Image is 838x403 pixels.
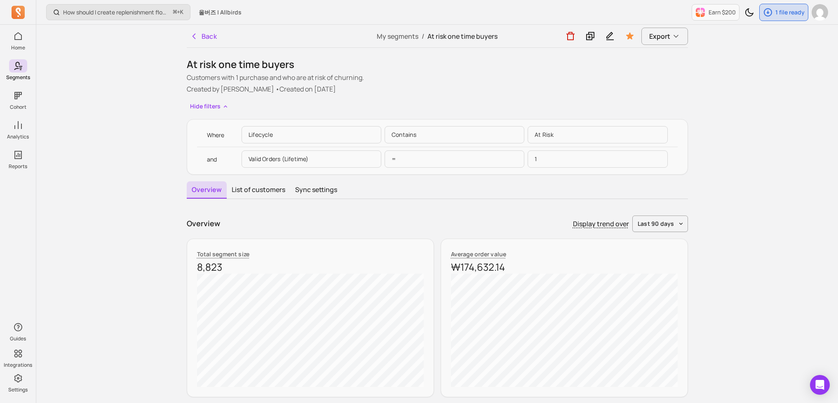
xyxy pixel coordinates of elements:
h1: At risk one time buyers [187,58,688,71]
span: Total segment size [197,250,249,258]
p: How should I create replenishment flows? [63,8,170,16]
p: Lifecycle [242,126,381,143]
p: Where [207,131,225,139]
kbd: ⌘ [173,7,177,18]
button: Earn $200 [692,4,739,21]
p: 1 file ready [775,8,805,16]
button: 1 file ready [759,4,808,21]
p: 1 [528,150,667,168]
p: Guides [10,335,26,342]
p: Home [11,45,25,51]
button: Toggle dark mode [741,4,758,21]
p: Segments [6,74,30,81]
span: Export [649,31,670,41]
button: Back [187,28,221,45]
p: Integrations [4,362,32,368]
p: Analytics [7,134,29,140]
p: Overview [187,218,220,229]
span: 올버즈 | Allbirds [199,8,242,16]
button: Hide filters [187,101,232,112]
canvas: chart [451,274,678,387]
button: List of customers [227,181,290,198]
span: At risk one time buyers [427,32,498,41]
span: last 90 days [638,220,674,228]
p: Settings [8,387,28,393]
span: Average order value [451,250,506,258]
canvas: chart [197,274,424,387]
a: My segments [377,32,418,41]
p: = [385,150,524,168]
span: + [173,8,183,16]
p: Valid Orders (lifetime) [242,150,381,168]
button: How should I create replenishment flows?⌘+K [46,4,190,20]
button: Toggle favorite [622,28,638,45]
p: Reports [9,163,27,170]
p: at risk [528,126,667,143]
p: ₩174,632.14 [451,260,678,274]
p: Display trend over [573,219,629,229]
img: avatar [812,4,828,21]
p: Earn $200 [709,8,736,16]
p: 8,823 [197,260,424,274]
button: Guides [9,319,27,344]
p: Cohort [10,104,26,110]
button: last 90 days [632,216,688,232]
div: Open Intercom Messenger [810,375,830,395]
p: Customers with 1 purchase and who are at risk of churning. [187,73,688,82]
kbd: K [180,9,183,16]
button: Sync settings [290,181,342,198]
button: Export [641,28,688,45]
p: Created by [PERSON_NAME] • Created on [DATE] [187,84,688,94]
button: 올버즈 | Allbirds [194,5,246,20]
button: Overview [187,181,227,199]
p: and [207,155,225,164]
span: / [418,32,427,41]
p: contains [385,126,524,143]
